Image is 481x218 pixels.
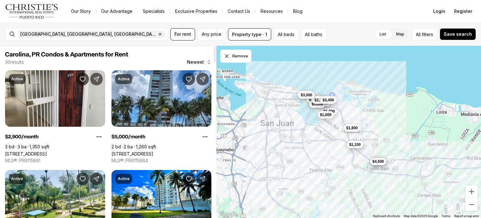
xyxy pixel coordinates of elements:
[196,73,209,85] button: Share Property
[170,28,195,40] button: For rent
[372,159,384,164] span: $4,500
[20,32,156,37] span: [GEOGRAPHIC_DATA], [GEOGRAPHIC_DATA], [GEOGRAPHIC_DATA]
[370,158,386,165] button: $4,500
[111,151,153,157] a: 4123 ISLA VERDE AVE #1707, CAROLINA PR, 00979
[317,111,334,119] button: $1,800
[118,77,130,82] p: Active
[11,77,23,82] p: Active
[375,29,391,40] label: List
[220,50,251,63] button: Dismiss drawing
[416,31,421,38] span: All
[422,31,433,38] span: filters
[323,109,335,114] span: $1,000
[349,142,361,147] span: $1,100
[288,7,308,16] a: Blog
[309,97,320,102] span: $4,500
[66,7,96,16] a: Our Story
[198,28,225,40] button: Any price
[183,73,195,85] button: Save Property: 4123 ISLA VERDE AVE #1707
[321,96,337,104] button: $2,600
[306,96,323,103] button: $4,500
[199,130,211,143] button: Property options
[96,7,137,16] a: Our Advantage
[256,7,288,16] a: Resources
[301,28,326,40] button: All baths
[391,29,409,40] label: Map
[312,96,328,104] button: $2,800
[223,7,255,16] button: Contact Us
[440,28,476,40] button: Save search
[90,173,103,185] button: Share Property
[187,60,204,65] span: Newest
[314,98,326,103] span: $2,800
[320,112,331,117] span: $1,800
[311,96,328,104] button: $1,700
[323,98,334,103] span: $3,400
[347,141,364,148] button: $5,000
[174,32,191,37] span: For rent
[183,173,195,185] button: Save Property: 4837 Av. Isla Verde ISLA VERDE
[76,73,89,85] button: Save Property: 4429 ISLA VERDE AVE. #302
[321,108,337,115] button: $1,000
[93,130,105,143] button: Property options
[202,32,221,37] span: Any price
[183,56,215,68] button: Newest
[309,100,326,108] button: $5,000
[347,141,363,148] button: $1,100
[297,91,314,98] button: $3,000
[412,28,437,40] button: Allfilters
[344,124,360,132] button: $1,800
[170,7,222,16] a: Exclusive Properties
[11,176,23,181] p: Active
[429,5,449,18] button: Login
[118,176,130,181] p: Active
[138,7,170,16] a: Specialists
[196,173,209,185] button: Share Property
[228,28,271,40] button: Property type · 1
[454,9,472,14] span: Register
[76,173,89,185] button: Save Property:
[5,151,47,157] a: 4429 ISLA VERDE AVE. #302, CAROLINA PR, 00979
[433,9,445,14] span: Login
[5,4,59,19] img: logo
[320,96,337,104] button: $3,400
[346,125,358,130] span: $1,800
[301,93,312,98] span: $3,000
[5,51,128,58] span: Carolina, PR Condos & Apartments for Rent
[90,73,103,85] button: Share Property
[444,32,472,37] span: Save search
[298,91,315,99] button: $3,000
[274,28,298,40] button: All beds
[5,60,24,65] p: 30 results
[450,5,476,18] button: Register
[312,102,323,107] span: $5,000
